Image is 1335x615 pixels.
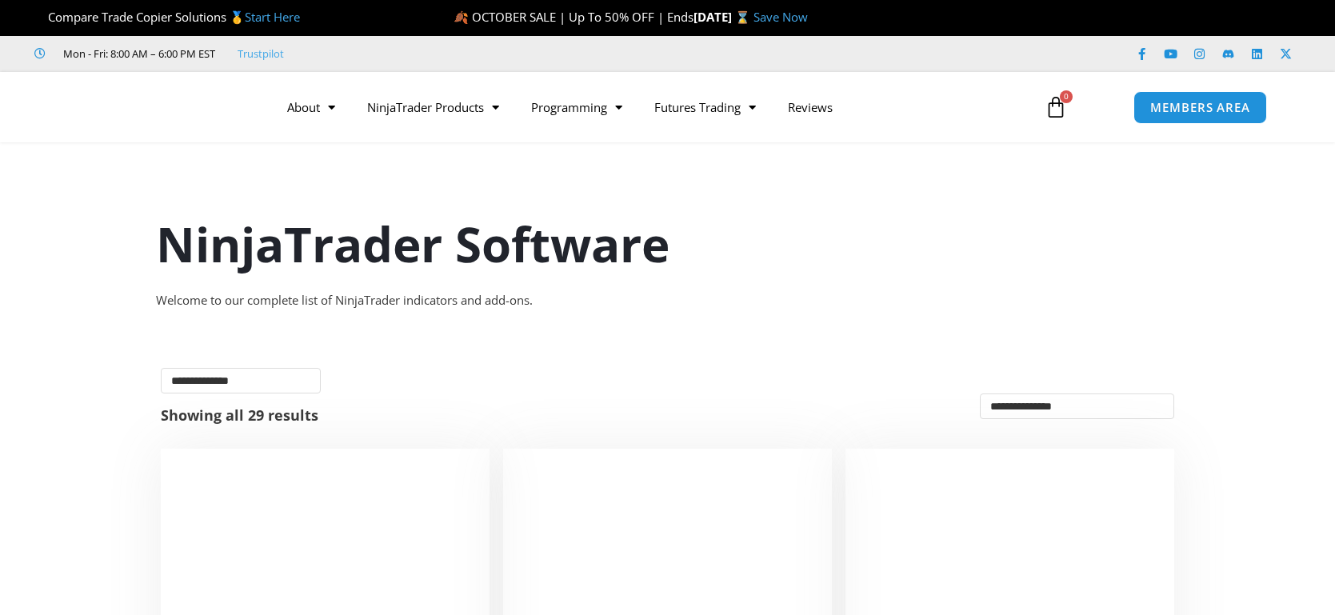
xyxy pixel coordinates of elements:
[753,9,808,25] a: Save Now
[980,393,1174,419] select: Shop order
[638,89,772,126] a: Futures Trading
[156,210,1180,278] h1: NinjaTrader Software
[271,89,351,126] a: About
[156,290,1180,312] div: Welcome to our complete list of NinjaTrader indicators and add-ons.
[515,89,638,126] a: Programming
[161,408,318,422] p: Showing all 29 results
[245,9,300,25] a: Start Here
[1133,91,1267,124] a: MEMBERS AREA
[1021,84,1091,130] a: 0
[271,89,1026,126] nav: Menu
[34,9,300,25] span: Compare Trade Copier Solutions 🥇
[1150,102,1250,114] span: MEMBERS AREA
[351,89,515,126] a: NinjaTrader Products
[693,9,753,25] strong: [DATE] ⌛
[772,89,849,126] a: Reviews
[68,78,240,136] img: LogoAI | Affordable Indicators – NinjaTrader
[1060,90,1073,103] span: 0
[59,44,215,63] span: Mon - Fri: 8:00 AM – 6:00 PM EST
[238,44,284,63] a: Trustpilot
[35,11,47,23] img: 🏆
[454,9,693,25] span: 🍂 OCTOBER SALE | Up To 50% OFF | Ends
